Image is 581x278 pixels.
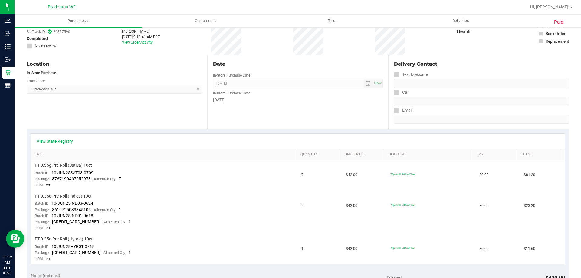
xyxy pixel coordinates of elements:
[103,251,125,255] span: Allocated Qty
[94,177,116,181] span: Allocated Qty
[35,43,56,49] span: Needs review
[521,152,558,157] a: Total
[52,219,100,224] span: [CREDIT_CARD_NUMBER]
[346,203,357,209] span: $42.00
[5,70,11,76] inline-svg: Retail
[524,246,535,252] span: $11.60
[122,40,153,44] a: View Order Activity
[213,73,250,78] label: In-Store Purchase Date
[52,176,91,181] span: 8767190467252978
[390,173,415,176] span: 70preroll: 70% off line
[51,213,93,218] span: 10-JUN25IND01-0618
[35,251,49,255] span: Package
[546,38,569,44] div: Replacement
[270,18,396,24] span: Tills
[51,170,94,175] span: 10-JUN25SAT03-0709
[346,172,357,178] span: $42.00
[48,29,52,34] span: In Sync
[346,246,357,252] span: $42.00
[554,19,563,26] span: Paid
[122,34,160,40] div: [DATE] 9:13:41 AM EDT
[3,271,12,275] p: 08/25
[524,203,535,209] span: $23.20
[103,220,125,224] span: Allocated Qty
[27,61,202,68] div: Location
[444,18,477,24] span: Deliveries
[5,31,11,37] inline-svg: Inbound
[35,177,49,181] span: Package
[35,208,49,212] span: Package
[394,79,569,88] input: Format: (999) 999-9999
[390,204,415,207] span: 70preroll: 70% off line
[35,220,49,224] span: Package
[394,97,569,106] input: Format: (999) 999-9999
[35,214,48,218] span: Batch ID
[546,31,566,37] div: Back Order
[301,203,304,209] span: 2
[128,250,131,255] span: 1
[46,225,50,230] span: ea
[394,88,409,97] label: Call
[524,172,535,178] span: $81.20
[5,18,11,24] inline-svg: Analytics
[37,138,73,144] a: View State Registry
[15,15,142,27] a: Purchases
[53,29,70,34] span: 26357590
[35,162,92,168] span: FT 0.35g Pre-Roll (Sativa) 10ct
[389,152,470,157] a: Discount
[479,172,489,178] span: $0.00
[35,245,48,249] span: Batch ID
[48,5,76,10] span: Bradenton WC
[128,219,131,224] span: 1
[27,71,56,75] strong: In-Store Purchase
[119,176,121,181] span: 7
[479,203,489,209] span: $0.00
[35,193,92,199] span: FT 0.35g Pre-Roll (Indica) 10ct
[530,5,570,9] span: Hi, [PERSON_NAME]!
[35,226,43,230] span: UOM
[213,61,382,68] div: Date
[5,44,11,50] inline-svg: Inventory
[3,254,12,271] p: 11:12 AM EDT
[119,207,121,212] span: 1
[35,201,48,206] span: Batch ID
[390,247,415,250] span: 70preroll: 70% off line
[213,90,250,96] label: In-Store Purchase Date
[35,183,43,187] span: UOM
[27,29,46,34] span: BioTrack ID:
[394,106,412,115] label: Email
[394,61,569,68] div: Delivery Contact
[122,29,160,34] div: [PERSON_NAME]
[35,171,48,175] span: Batch ID
[5,83,11,89] inline-svg: Reports
[394,70,428,79] label: Text Message
[477,152,514,157] a: Tax
[300,152,337,157] a: Quantity
[35,236,93,242] span: FT 0.35g Pre-Roll (Hybrid) 10ct
[213,97,382,103] div: [DATE]
[94,208,116,212] span: Allocated Qty
[397,15,524,27] a: Deliveries
[36,152,293,157] a: SKU
[5,57,11,63] inline-svg: Outbound
[142,18,269,24] span: Customers
[457,29,487,34] div: Flourish
[345,152,382,157] a: Unit Price
[46,256,50,261] span: ea
[301,172,304,178] span: 7
[27,35,48,42] span: Completed
[52,207,91,212] span: 8619725033345105
[35,257,43,261] span: UOM
[51,244,94,249] span: 10-JUN25HYB01-0715
[479,246,489,252] span: $0.00
[301,246,304,252] span: 1
[15,18,142,24] span: Purchases
[52,250,100,255] span: [CREDIT_CARD_NUMBER]
[269,15,397,27] a: Tills
[6,230,24,248] iframe: Resource center
[46,182,50,187] span: ea
[31,273,60,278] span: Notes (optional)
[142,15,269,27] a: Customers
[27,78,45,84] label: From Store
[51,201,93,206] span: 10-JUN25IND03-0624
